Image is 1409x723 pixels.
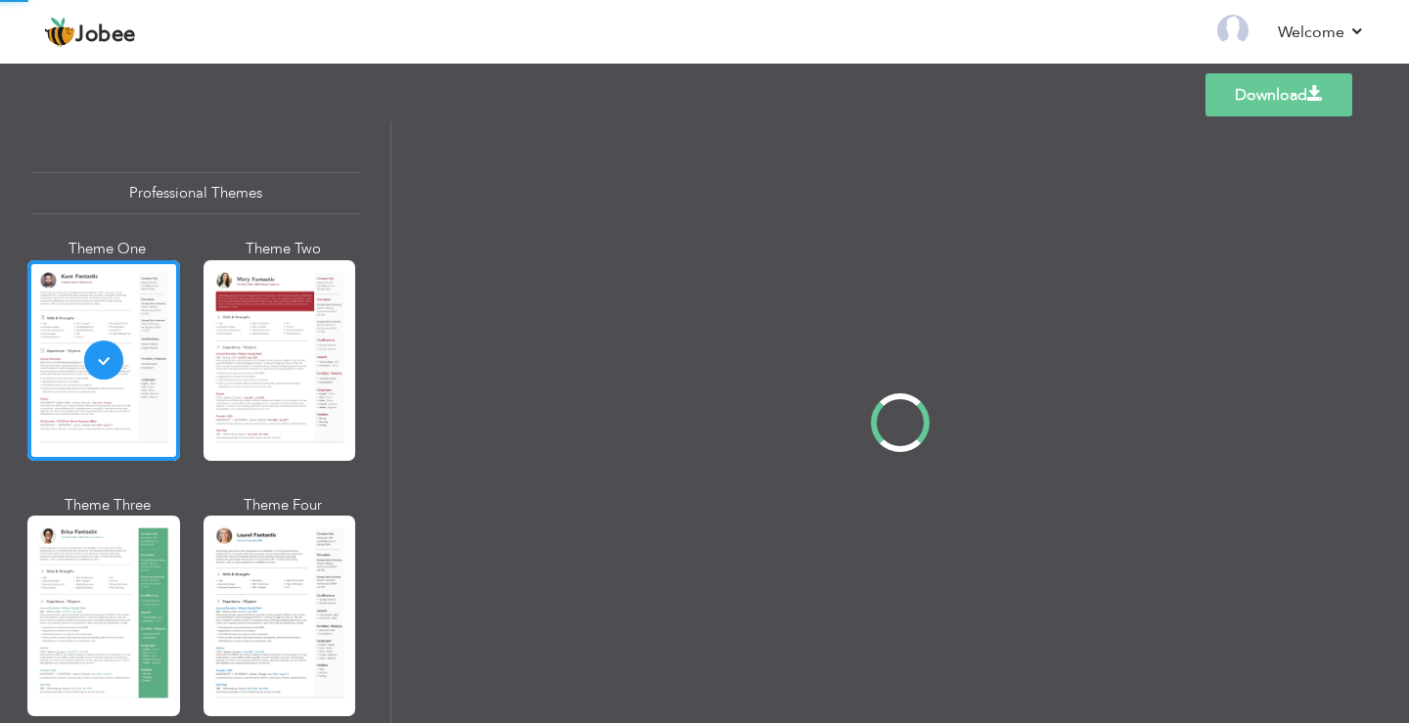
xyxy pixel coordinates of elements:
a: Welcome [1278,21,1365,44]
img: Profile Img [1217,15,1249,46]
span: Jobee [75,24,136,46]
a: Jobee [44,17,136,48]
a: Download [1205,73,1352,116]
img: jobee.io [44,17,75,48]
